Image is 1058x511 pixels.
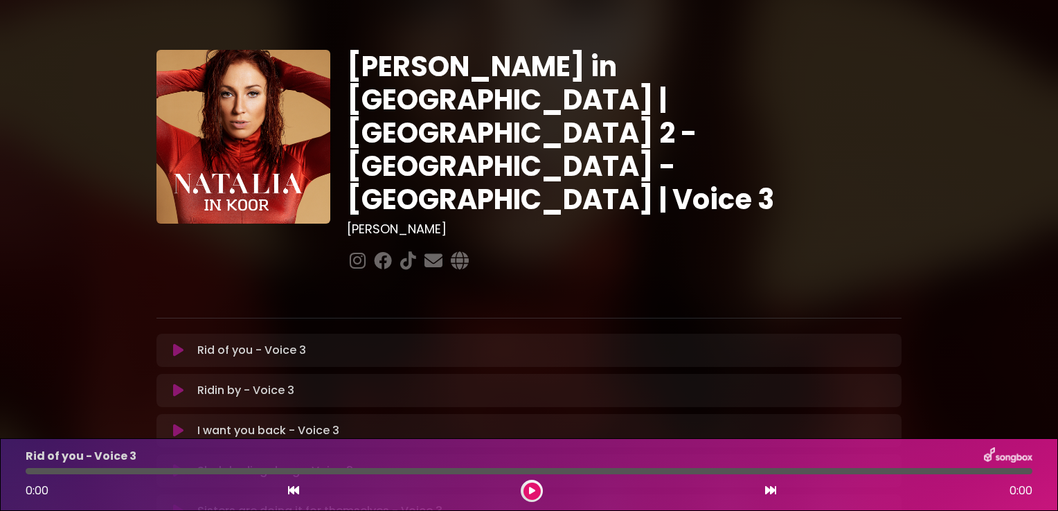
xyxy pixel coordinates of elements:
[26,448,136,465] p: Rid of you - Voice 3
[1010,483,1032,499] span: 0:00
[984,447,1032,465] img: songbox-logo-white.png
[156,50,330,224] img: YTVS25JmS9CLUqXqkEhs
[197,422,339,439] p: I want you back - Voice 3
[347,222,902,237] h3: [PERSON_NAME]
[197,382,294,399] p: Ridin by - Voice 3
[347,50,902,216] h1: [PERSON_NAME] in [GEOGRAPHIC_DATA] | [GEOGRAPHIC_DATA] 2 - [GEOGRAPHIC_DATA] - [GEOGRAPHIC_DATA] ...
[26,483,48,499] span: 0:00
[197,342,306,359] p: Rid of you - Voice 3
